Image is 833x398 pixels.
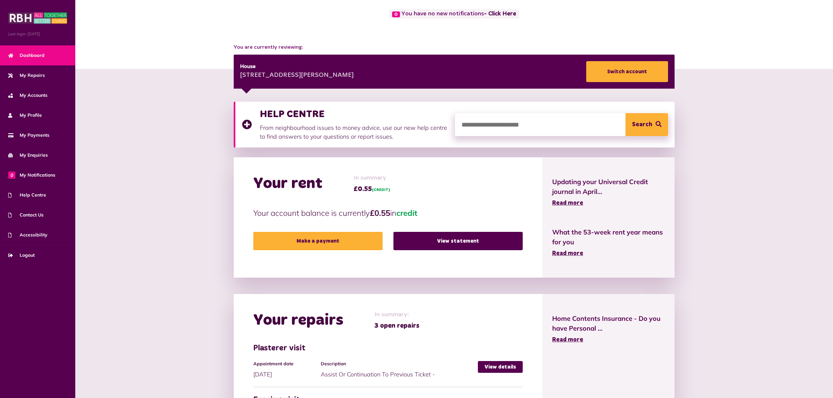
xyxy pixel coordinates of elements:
p: Your account balance is currently in [253,207,523,219]
a: View statement [393,232,523,250]
span: My Payments [8,132,49,139]
span: Help Centre [8,192,46,199]
h4: Appointment date [253,361,317,367]
span: Home Contents Insurance - Do you have Personal ... [552,314,665,333]
span: My Accounts [8,92,47,99]
img: MyRBH [8,11,67,25]
div: [DATE] [253,361,321,379]
strong: £0.55 [370,208,390,218]
span: In summary [353,174,390,182]
span: Read more [552,200,583,206]
a: View details [478,361,523,373]
div: Assist Or Continuation To Previous Ticket - [321,361,478,379]
span: In summary: [374,310,419,319]
a: Updating your Universal Credit journal in April... Read more [552,177,665,208]
span: 0 [8,171,15,179]
span: 3 open repairs [374,321,419,331]
span: Read more [552,251,583,256]
div: House [240,63,354,71]
span: What the 53-week rent year means for you [552,227,665,247]
h3: HELP CENTRE [260,108,448,120]
h3: Plasterer visit [253,344,523,353]
span: (CREDIT) [372,188,390,192]
h2: Your rent [253,174,322,193]
span: 0 [392,11,400,17]
span: Read more [552,337,583,343]
a: What the 53-week rent year means for you Read more [552,227,665,258]
span: Last login: [DATE] [8,31,67,37]
span: My Notifications [8,172,55,179]
button: Search [625,113,668,136]
span: credit [396,208,417,218]
span: My Profile [8,112,42,119]
a: - Click Here [484,11,516,17]
div: [STREET_ADDRESS][PERSON_NAME] [240,71,354,80]
a: Switch account [586,61,668,82]
span: You have no new notifications [389,9,519,19]
span: Logout [8,252,35,259]
h4: Description [321,361,475,367]
span: Contact Us [8,212,44,218]
span: My Repairs [8,72,45,79]
a: Home Contents Insurance - Do you have Personal ... Read more [552,314,665,344]
span: Dashboard [8,52,45,59]
p: From neighbourhood issues to money advice, use our new help centre to find answers to your questi... [260,123,448,141]
span: Search [632,113,652,136]
h2: Your repairs [253,311,343,330]
span: £0.55 [353,184,390,194]
span: My Enquiries [8,152,48,159]
a: Make a payment [253,232,383,250]
span: Updating your Universal Credit journal in April... [552,177,665,197]
span: You are currently reviewing: [234,43,675,51]
span: Accessibility [8,232,47,238]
